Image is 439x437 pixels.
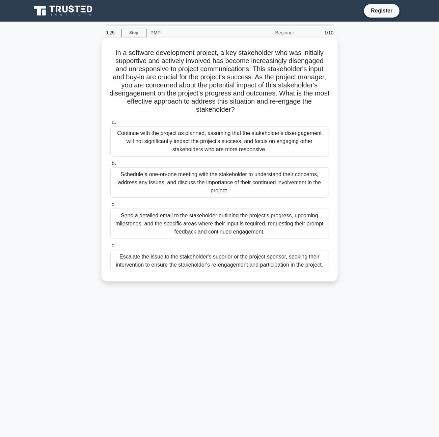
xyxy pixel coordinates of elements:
[112,160,116,166] span: b.
[146,26,239,39] div: PMP
[110,126,329,157] div: Continue with the project as planned, assuming that the stakeholder's disengagement will not sign...
[121,29,146,37] a: Stop
[110,209,329,239] div: Send a detailed email to the stakeholder outlining the project's progress, upcoming milestones, a...
[102,26,121,39] div: 9:25
[239,26,298,39] div: Beginner
[110,167,329,198] div: Schedule a one-on-one meeting with the stakeholder to understand their concerns, address any issu...
[298,26,338,39] div: 1/10
[112,201,116,207] span: c.
[112,119,116,125] span: a.
[110,49,330,114] h5: In a software development project, a key stakeholder who was initially supportive and actively in...
[367,6,396,15] a: Register
[112,243,116,248] span: d.
[110,250,329,272] div: Escalate the issue to the stakeholder's superior or the project sponsor, seeking their interventi...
